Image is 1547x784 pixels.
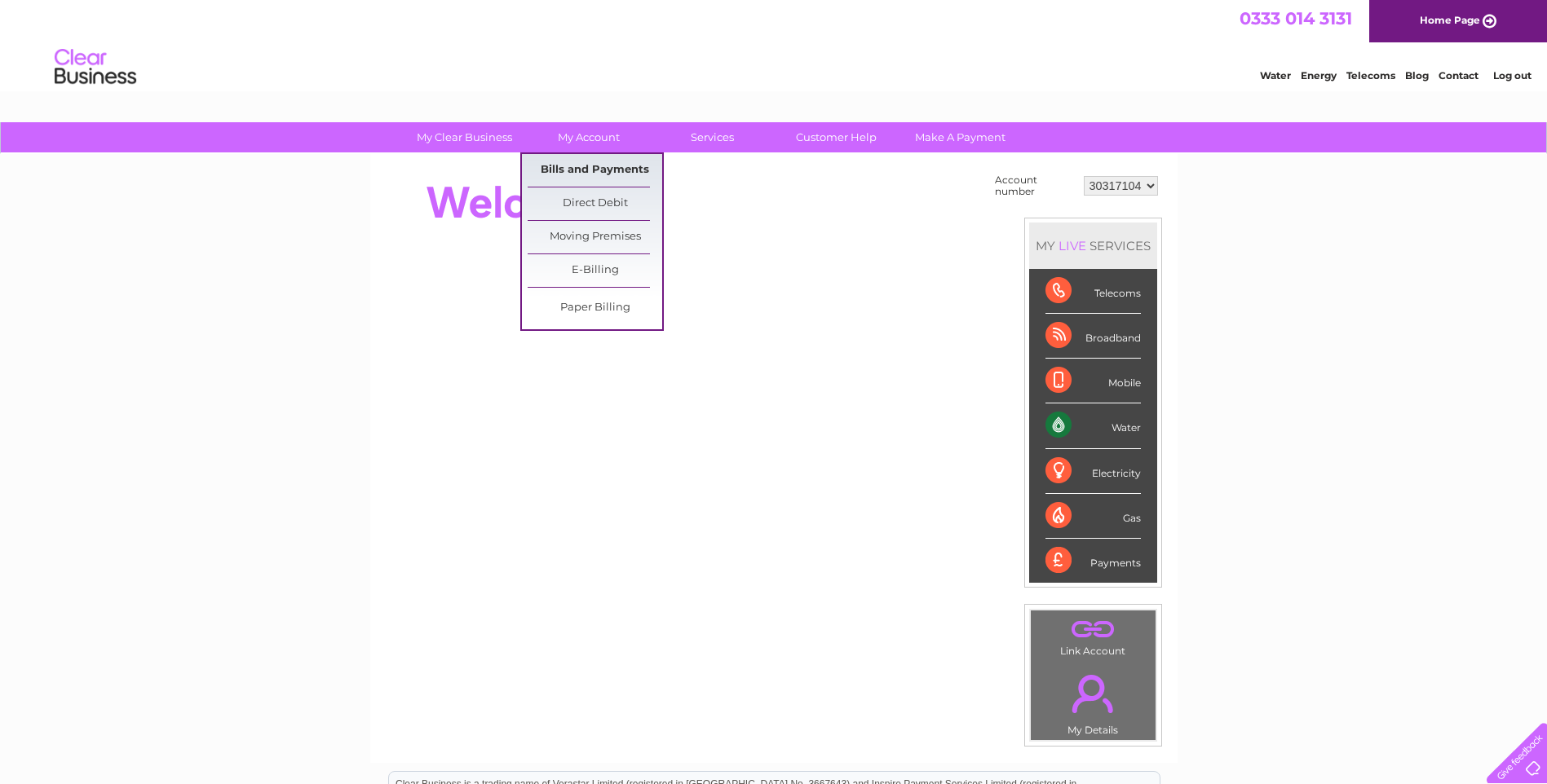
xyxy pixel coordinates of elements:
[389,9,1160,79] div: Clear Business is a trading name of Verastar Limited (registered in [GEOGRAPHIC_DATA] No. 3667643...
[528,221,662,253] a: Moving Premises
[1045,269,1141,314] div: Telecoms
[1035,614,1151,643] a: .
[1493,69,1532,81] a: Log out
[54,42,137,92] img: logo.png
[1045,494,1141,539] div: Gas
[1030,661,1156,741] td: My Details
[1240,8,1352,29] a: 0333 014 3131
[1035,665,1151,722] a: .
[1029,222,1157,269] div: MY SERVICES
[521,122,656,152] a: My Account
[1030,610,1156,661] td: Link Account
[1439,69,1478,81] a: Contact
[1346,69,1395,81] a: Telecoms
[528,254,662,287] a: E-Billing
[1260,69,1291,81] a: Water
[1045,449,1141,494] div: Electricity
[645,122,780,152] a: Services
[1045,314,1141,359] div: Broadband
[1055,238,1090,253] div: LIVE
[528,292,662,324] a: Paper Billing
[1045,359,1141,403] div: Mobile
[991,170,1080,201] td: Account number
[769,122,904,152] a: Customer Help
[1405,69,1429,81] a: Blog
[1301,69,1337,81] a: Energy
[1045,539,1141,583] div: Payments
[528,187,662,220] a: Direct Debit
[397,122,532,152] a: My Clear Business
[1045,403,1141,448] div: Water
[528,154,662,187] a: Bills and Payments
[893,122,1028,152] a: Make A Payment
